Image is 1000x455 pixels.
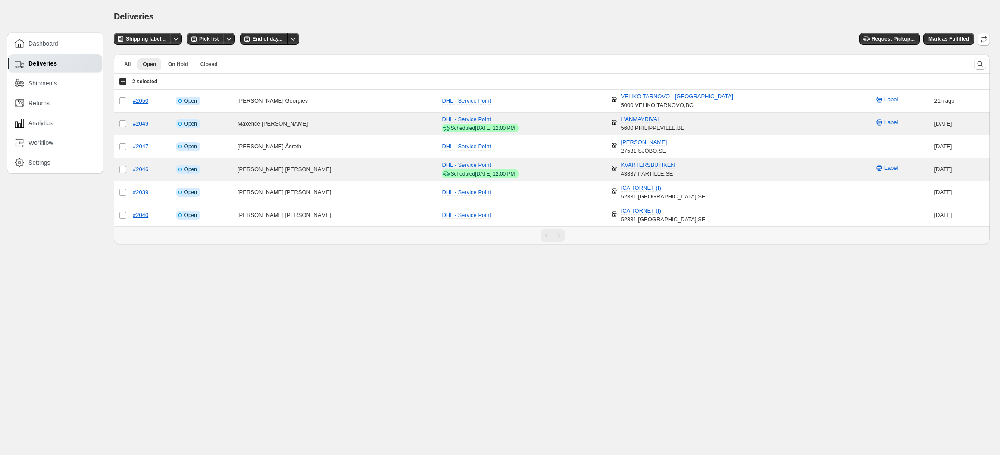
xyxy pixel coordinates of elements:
[437,185,496,199] button: DHL - Service Point
[621,115,684,132] div: 5600 PHILIPPEVILLE , BE
[934,212,952,218] time: Tuesday, October 7, 2025 at 7:02:27 PM
[235,113,439,135] td: Maxence [PERSON_NAME]
[28,79,57,88] span: Shipments
[934,97,944,104] time: Sunday, October 12, 2025 at 4:41:18 PM
[126,35,166,42] span: Shipping label...
[28,119,53,127] span: Analytics
[621,162,675,169] span: KVARTERSBUTIKEN
[870,93,903,107] button: Label
[870,116,903,129] button: Label
[884,118,898,127] span: Label
[884,164,898,173] span: Label
[187,33,224,45] button: Pick list
[28,59,57,68] span: Deliveries
[437,94,496,108] button: DHL - Service Point
[114,12,154,21] span: Deliveries
[621,138,667,155] div: 27531 SJÖBO , SE
[235,135,439,158] td: [PERSON_NAME] Åsroth
[184,212,197,219] span: Open
[200,61,218,68] span: Closed
[124,61,131,68] span: All
[872,35,915,42] span: Request Pickup...
[184,120,197,127] span: Open
[616,158,680,172] button: KVARTERSBUTIKEN
[974,58,986,70] button: Search and filter results
[235,181,439,204] td: [PERSON_NAME] [PERSON_NAME]
[621,116,661,123] span: L'ANMAYRIVAL
[442,162,491,168] span: DHL - Service Point
[928,35,969,42] span: Mark as Fulfilled
[621,207,706,224] div: 52331 [GEOGRAPHIC_DATA] , SE
[932,90,990,113] td: ago
[133,189,148,195] a: #2039
[923,33,974,45] button: Mark as Fulfilled
[859,33,920,45] button: Request Pickup...
[616,90,739,104] button: VELIKO TARNOVO - [GEOGRAPHIC_DATA]
[168,61,188,68] span: On Hold
[437,113,496,126] button: DHL - Service Point
[442,212,491,218] span: DHL - Service Point
[870,161,903,175] button: Label
[442,189,491,195] span: DHL - Service Point
[184,189,197,196] span: Open
[223,33,235,45] button: Other actions
[934,166,952,173] time: Friday, October 10, 2025 at 8:13:58 AM
[884,95,898,104] span: Label
[934,143,952,150] time: Friday, October 10, 2025 at 2:03:01 PM
[184,166,197,173] span: Open
[621,207,661,215] span: ICA TORNET (I)
[240,33,287,45] button: End of day...
[437,140,496,154] button: DHL - Service Point
[450,125,515,132] div: Scheduled [DATE] 12:00 PM
[442,97,491,104] span: DHL - Service Point
[133,166,148,173] a: #2046
[184,97,197,104] span: Open
[616,181,666,195] button: ICA TORNET (I)
[621,92,734,110] div: 5000 VELIKO TARNOVO , BG
[621,139,667,146] span: [PERSON_NAME]
[616,135,672,149] button: [PERSON_NAME]
[450,170,515,177] div: Scheduled [DATE] 12:00 PM
[621,185,661,192] span: ICA TORNET (I)
[133,120,148,127] a: #2049
[934,120,952,127] time: Saturday, October 11, 2025 at 7:17:46 PM
[133,212,148,218] a: #2040
[132,78,157,85] span: 2 selected
[616,113,666,126] button: L'ANMAYRIVAL
[133,97,148,104] a: #2050
[28,99,50,107] span: Returns
[133,143,148,150] a: #2047
[235,90,439,113] td: [PERSON_NAME] Georgiev
[143,61,156,68] span: Open
[28,39,58,48] span: Dashboard
[184,143,197,150] span: Open
[114,33,171,45] button: Shipping label...
[199,35,219,42] span: Pick list
[621,184,706,201] div: 52331 [GEOGRAPHIC_DATA] , SE
[442,116,491,122] span: DHL - Service Point
[170,33,182,45] button: Other actions
[235,158,439,181] td: [PERSON_NAME] [PERSON_NAME]
[442,143,491,150] span: DHL - Service Point
[252,35,282,42] span: End of day...
[934,189,952,195] time: Tuesday, October 7, 2025 at 6:52:34 PM
[621,93,734,100] span: VELIKO TARNOVO - [GEOGRAPHIC_DATA]
[114,226,990,244] nav: Pagination
[28,138,53,147] span: Workflow
[621,161,675,178] div: 43337 PARTILLE , SE
[235,204,439,227] td: [PERSON_NAME] [PERSON_NAME]
[28,158,50,167] span: Settings
[437,208,496,222] button: DHL - Service Point
[287,33,299,45] button: Other actions
[616,204,666,218] button: ICA TORNET (I)
[437,158,496,172] button: DHL - Service Point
